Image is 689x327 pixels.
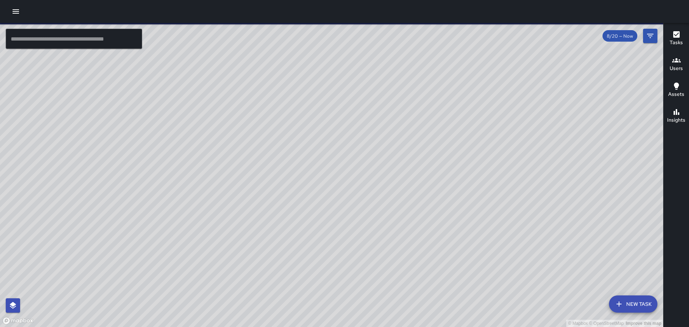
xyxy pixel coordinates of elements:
button: Filters [643,29,657,43]
button: Tasks [664,26,689,52]
button: New Task [609,295,657,313]
h6: Insights [667,116,685,124]
span: 8/20 — Now [603,33,637,39]
button: Insights [664,103,689,129]
h6: Tasks [670,39,683,47]
button: Assets [664,78,689,103]
button: Users [664,52,689,78]
h6: Users [670,65,683,73]
h6: Assets [668,90,684,98]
